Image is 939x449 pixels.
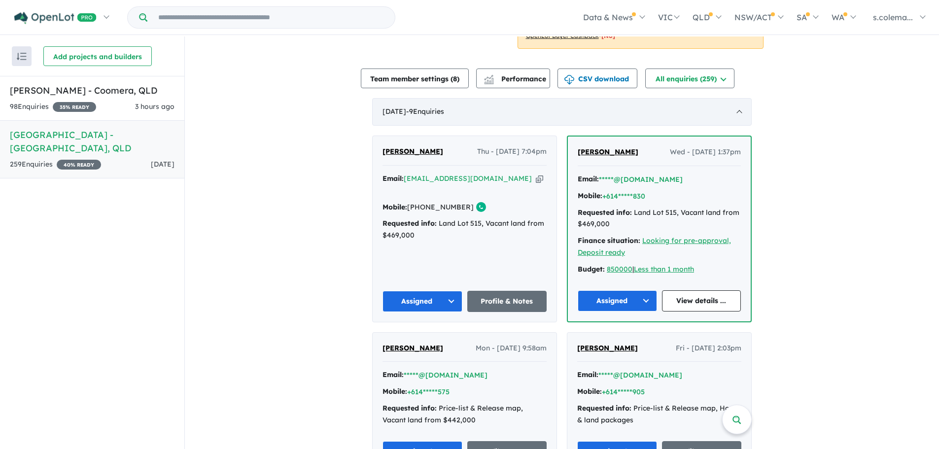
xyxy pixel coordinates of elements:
[10,159,101,171] div: 259 Enquir ies
[10,84,174,97] h5: [PERSON_NAME] - Coomera , QLD
[578,208,632,217] strong: Requested info:
[467,291,547,312] a: Profile & Notes
[477,146,547,158] span: Thu - [DATE] 7:04pm
[10,128,174,155] h5: [GEOGRAPHIC_DATA] - [GEOGRAPHIC_DATA] , QLD
[557,69,637,88] button: CSV download
[406,107,444,116] span: - 9 Enquir ies
[10,101,96,113] div: 98 Enquir ies
[578,236,640,245] strong: Finance situation:
[14,12,97,24] img: Openlot PRO Logo White
[578,147,638,156] span: [PERSON_NAME]
[577,387,602,396] strong: Mobile:
[486,74,546,83] span: Performance
[57,160,101,170] span: 40 % READY
[634,265,694,274] a: Less than 1 month
[578,236,731,257] a: Looking for pre-approval, Deposit ready
[577,343,638,354] a: [PERSON_NAME]
[578,290,657,311] button: Assigned
[383,291,462,312] button: Assigned
[383,147,443,156] span: [PERSON_NAME]
[135,102,174,111] span: 3 hours ago
[383,404,437,413] strong: Requested info:
[383,174,404,183] strong: Email:
[383,403,547,426] div: Price-list & Release map, Vacant land from $442,000
[564,75,574,85] img: download icon
[578,207,741,231] div: Land Lot 515, Vacant land from $469,000
[43,46,152,66] button: Add projects and builders
[383,203,407,211] strong: Mobile:
[151,160,174,169] span: [DATE]
[578,264,741,276] div: |
[453,74,457,83] span: 8
[149,7,393,28] input: Try estate name, suburb, builder or developer
[536,173,543,184] button: Copy
[578,265,605,274] strong: Budget:
[676,343,741,354] span: Fri - [DATE] 2:03pm
[372,98,752,126] div: [DATE]
[383,219,437,228] strong: Requested info:
[670,146,741,158] span: Wed - [DATE] 1:37pm
[484,78,494,84] img: bar-chart.svg
[404,174,532,183] a: [EMAIL_ADDRESS][DOMAIN_NAME]
[383,146,443,158] a: [PERSON_NAME]
[383,343,443,354] a: [PERSON_NAME]
[476,343,547,354] span: Mon - [DATE] 9:58am
[578,146,638,158] a: [PERSON_NAME]
[407,203,474,211] a: [PHONE_NUMBER]
[53,102,96,112] span: 35 % READY
[577,404,631,413] strong: Requested info:
[662,290,741,311] a: View details ...
[383,387,407,396] strong: Mobile:
[873,12,913,22] span: s.colema...
[645,69,734,88] button: All enquiries (259)
[383,344,443,352] span: [PERSON_NAME]
[361,69,469,88] button: Team member settings (8)
[577,370,598,379] strong: Email:
[17,53,27,60] img: sort.svg
[578,191,602,200] strong: Mobile:
[578,174,599,183] strong: Email:
[484,75,493,80] img: line-chart.svg
[577,344,638,352] span: [PERSON_NAME]
[607,265,632,274] a: 850000
[577,403,741,426] div: Price-list & Release map, House & land packages
[383,370,404,379] strong: Email:
[476,69,550,88] button: Performance
[383,218,547,242] div: Land Lot 515, Vacant land from $469,000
